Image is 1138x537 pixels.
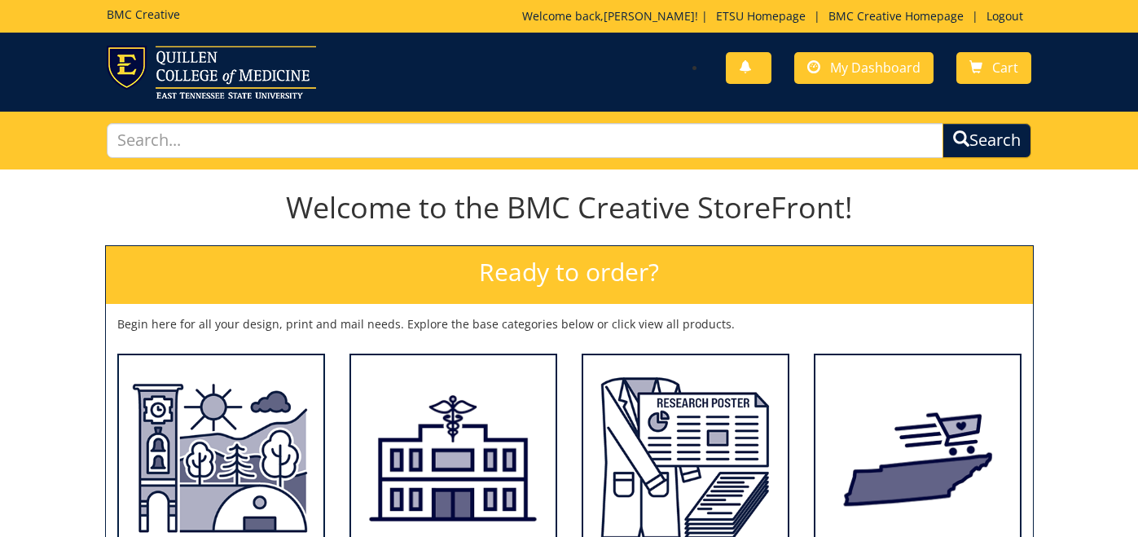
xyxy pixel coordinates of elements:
[820,8,972,24] a: BMC Creative Homepage
[107,8,180,20] h5: BMC Creative
[107,123,942,158] input: Search...
[956,52,1031,84] a: Cart
[106,246,1033,304] h2: Ready to order?
[105,191,1034,224] h1: Welcome to the BMC Creative StoreFront!
[942,123,1031,158] button: Search
[830,59,921,77] span: My Dashboard
[978,8,1031,24] a: Logout
[117,316,1022,332] p: Begin here for all your design, print and mail needs. Explore the base categories below or click ...
[708,8,814,24] a: ETSU Homepage
[107,46,316,99] img: ETSU logo
[522,8,1031,24] p: Welcome back, ! | | |
[992,59,1018,77] span: Cart
[604,8,695,24] a: [PERSON_NAME]
[794,52,934,84] a: My Dashboard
